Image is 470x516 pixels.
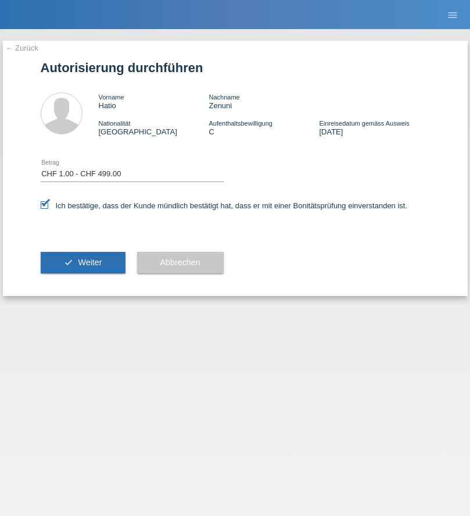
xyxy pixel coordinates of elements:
div: C [209,119,319,136]
div: Hatio [99,92,209,110]
div: Zenuni [209,92,319,110]
div: [GEOGRAPHIC_DATA] [99,119,209,136]
h1: Autorisierung durchführen [41,61,430,75]
label: Ich bestätige, dass der Kunde mündlich bestätigt hat, dass er mit einer Bonitätsprüfung einversta... [41,201,408,210]
i: menu [447,9,458,21]
span: Abbrechen [160,258,200,267]
a: menu [441,11,464,18]
a: ← Zurück [6,44,38,52]
button: Abbrechen [137,252,224,274]
i: check [64,258,73,267]
span: Nachname [209,94,239,101]
span: Aufenthaltsbewilligung [209,120,272,127]
span: Einreisedatum gemäss Ausweis [319,120,409,127]
span: Vorname [99,94,124,101]
span: Nationalität [99,120,131,127]
div: [DATE] [319,119,429,136]
button: check Weiter [41,252,125,274]
span: Weiter [78,258,102,267]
